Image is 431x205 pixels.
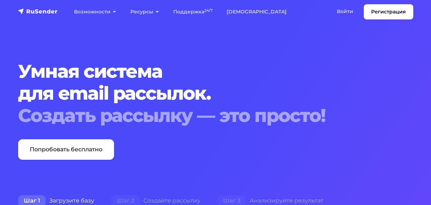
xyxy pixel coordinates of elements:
[67,5,123,19] a: Возможности
[220,5,294,19] a: [DEMOGRAPHIC_DATA]
[18,105,413,127] div: Создать рассылку — это просто!
[364,4,413,19] a: Регистрация
[18,8,58,15] img: RuSender
[330,4,360,19] a: Войти
[204,8,212,13] sup: 24/7
[18,60,413,127] h1: Умная система для email рассылок.
[18,139,114,160] a: Попробовать бесплатно
[123,5,166,19] a: Ресурсы
[166,5,220,19] a: Поддержка24/7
